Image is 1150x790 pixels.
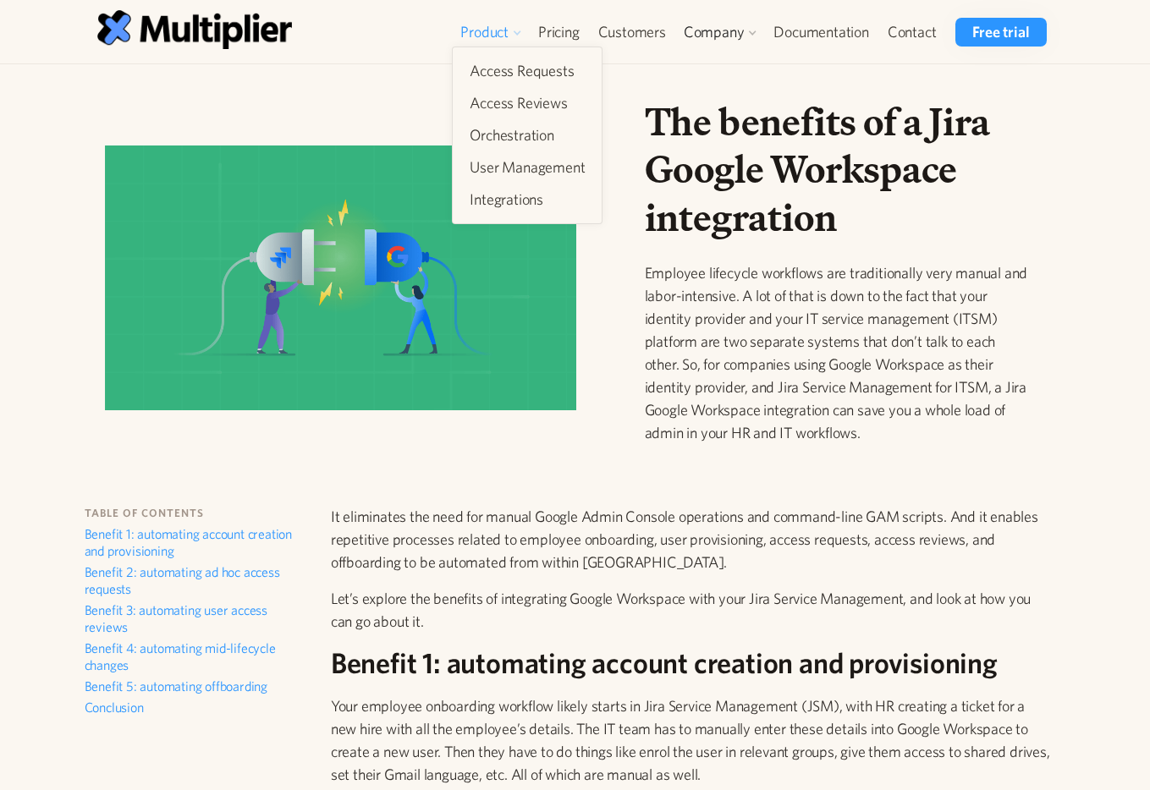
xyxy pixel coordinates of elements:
[105,145,576,410] img: The benefits of a Jira Google Workspace integration
[331,646,1054,681] h2: Benefit 1: automating account creation and provisioning
[463,184,592,215] a: Integrations
[878,18,946,47] a: Contact
[463,56,592,86] a: Access Requests
[85,563,314,601] a: Benefit 2: automating ad hoc access requests
[675,18,765,47] div: Company
[85,601,314,639] a: Benefit 3: automating user access reviews
[331,505,1054,573] p: It eliminates the need for manual Google Admin Console operations and command-line GAM scripts. A...
[460,22,509,42] div: Product
[85,699,314,720] a: Conclusion
[463,120,592,151] a: Orchestration
[452,18,529,47] div: Product
[331,694,1054,786] p: Your employee onboarding workflow likely starts in Jira Service Management (JSM), with HR creatin...
[85,639,314,678] a: Benefit 4: automating mid-lifecycle changes
[955,18,1046,47] a: Free trial
[529,18,589,47] a: Pricing
[463,152,592,183] a: User Management
[764,18,878,47] a: Documentation
[645,261,1032,444] p: Employee lifecycle workflows are traditionally very manual and labor-intensive. A lot of that is ...
[463,88,592,118] a: Access Reviews
[331,587,1054,633] p: Let’s explore the benefits of integrating Google Workspace with your Jira Service Management, and...
[85,505,314,522] h6: table of contents
[684,22,745,42] div: Company
[85,678,314,699] a: Benefit 5: automating offboarding
[85,525,314,563] a: Benefit 1: automating account creation and provisioning
[452,47,603,224] nav: Product
[589,18,675,47] a: Customers
[645,98,1032,241] h1: The benefits of a Jira Google Workspace integration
